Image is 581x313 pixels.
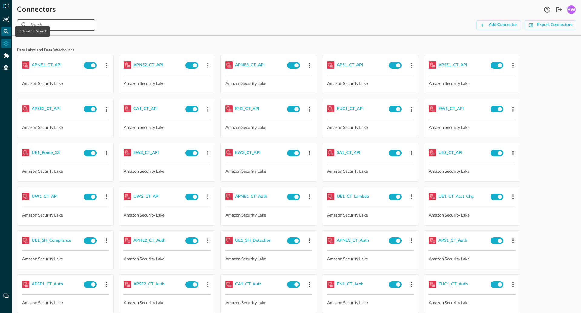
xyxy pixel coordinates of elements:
[22,105,29,112] img: AWSSecurityLake.svg
[429,61,436,69] img: AWSSecurityLake.svg
[235,193,267,201] div: APNE1_CT_Auth
[124,124,210,130] p: Amazon Security Lake
[327,124,414,130] p: Amazon Security Lake
[327,212,414,218] p: Amazon Security Lake
[337,193,369,201] div: UE1_CT_Lambda
[133,236,166,245] button: APNE2_CT_Auth
[133,281,165,288] div: APSE2_CT_Auth
[429,105,436,112] img: AWSSecurityLake.svg
[235,61,265,69] div: APNE3_CT_API
[22,124,109,130] p: Amazon Security Lake
[235,281,262,288] div: CA1_CT_Auth
[327,105,334,112] img: AWSSecurityLake.svg
[327,80,414,86] p: Amazon Security Lake
[32,193,58,201] div: UW1_CT_API
[124,105,131,112] img: AWSSecurityLake.svg
[22,168,109,174] p: Amazon Security Lake
[438,237,467,244] div: APS1_CT_Auth
[337,281,363,288] div: EN1_CT_Auth
[32,149,60,157] div: UE1_Route_53
[337,104,364,114] button: EUC1_CT_API
[225,105,233,112] img: AWSSecurityLake.svg
[17,5,56,15] h1: Connectors
[235,148,261,158] button: EW3_CT_API
[235,104,259,114] button: EN1_CT_API
[124,299,210,306] p: Amazon Security Lake
[235,60,265,70] button: APNE3_CT_API
[32,105,61,113] div: APSE2_CT_API
[554,5,564,15] button: Logout
[337,279,363,289] button: EN1_CT_Auth
[438,192,474,201] button: UE1_CT_Acct_Chg
[429,256,515,262] p: Amazon Security Lake
[124,168,210,174] p: Amazon Security Lake
[225,212,312,218] p: Amazon Security Lake
[327,193,334,200] img: AWSSecurityLake.svg
[124,237,131,244] img: AWSSecurityLake.svg
[327,237,334,244] img: AWSSecurityLake.svg
[133,193,159,201] div: UW2_CT_API
[438,193,474,201] div: UE1_CT_Acct_Chg
[225,61,233,69] img: AWSSecurityLake.svg
[542,5,552,15] button: Help
[22,149,29,156] img: AWSSecurityLake.svg
[429,168,515,174] p: Amazon Security Lake
[429,212,515,218] p: Amazon Security Lake
[32,279,63,289] button: APSE1_CT_Auth
[133,148,159,158] button: EW2_CT_API
[225,256,312,262] p: Amazon Security Lake
[133,192,159,201] button: UW2_CT_API
[225,193,233,200] img: AWSSecurityLake.svg
[2,51,11,60] div: Addons
[429,124,515,130] p: Amazon Security Lake
[22,256,109,262] p: Amazon Security Lake
[32,192,58,201] button: UW1_CT_API
[133,60,163,70] button: APNE2_CT_API
[133,279,165,289] button: APSE2_CT_Auth
[1,27,11,36] div: Federated Search
[32,237,71,244] div: UE1_SH_Compliance
[337,148,360,158] button: SA1_CT_API
[489,21,517,29] div: Add Connector
[438,236,467,245] button: APS1_CT_Auth
[235,279,262,289] button: CA1_CT_Auth
[124,149,131,156] img: AWSSecurityLake.svg
[337,236,369,245] button: APNE3_CT_Auth
[438,281,468,288] div: EUC1_CT_Auth
[327,281,334,288] img: AWSSecurityLake.svg
[429,237,436,244] img: AWSSecurityLake.svg
[22,193,29,200] img: AWSSecurityLake.svg
[225,80,312,86] p: Amazon Security Lake
[476,20,521,30] button: Add Connector
[537,21,572,29] div: Export Connectors
[235,192,267,201] button: APNE1_CT_Auth
[124,281,131,288] img: AWSSecurityLake.svg
[225,299,312,306] p: Amazon Security Lake
[327,299,414,306] p: Amazon Security Lake
[337,61,363,69] div: APS1_CT_API
[124,212,210,218] p: Amazon Security Lake
[337,60,363,70] button: APS1_CT_API
[225,237,233,244] img: AWSSecurityLake.svg
[438,105,464,113] div: EW1_CT_API
[225,124,312,130] p: Amazon Security Lake
[15,26,50,37] div: Federated Search
[1,291,11,301] div: Chat
[22,212,109,218] p: Amazon Security Lake
[133,237,166,244] div: APNE2_CT_Auth
[32,281,63,288] div: APSE1_CT_Auth
[1,15,11,24] div: Summary Insights
[32,104,61,114] button: APSE2_CT_API
[327,149,334,156] img: AWSSecurityLake.svg
[438,104,464,114] button: EW1_CT_API
[429,281,436,288] img: AWSSecurityLake.svg
[133,105,158,113] div: CA1_CT_API
[327,256,414,262] p: Amazon Security Lake
[438,61,467,69] div: APSE1_CT_API
[429,299,515,306] p: Amazon Security Lake
[429,149,436,156] img: AWSSecurityLake.svg
[438,279,468,289] button: EUC1_CT_Auth
[32,148,60,158] button: UE1_Route_53
[438,149,462,157] div: UE2_CT_API
[22,80,109,86] p: Amazon Security Lake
